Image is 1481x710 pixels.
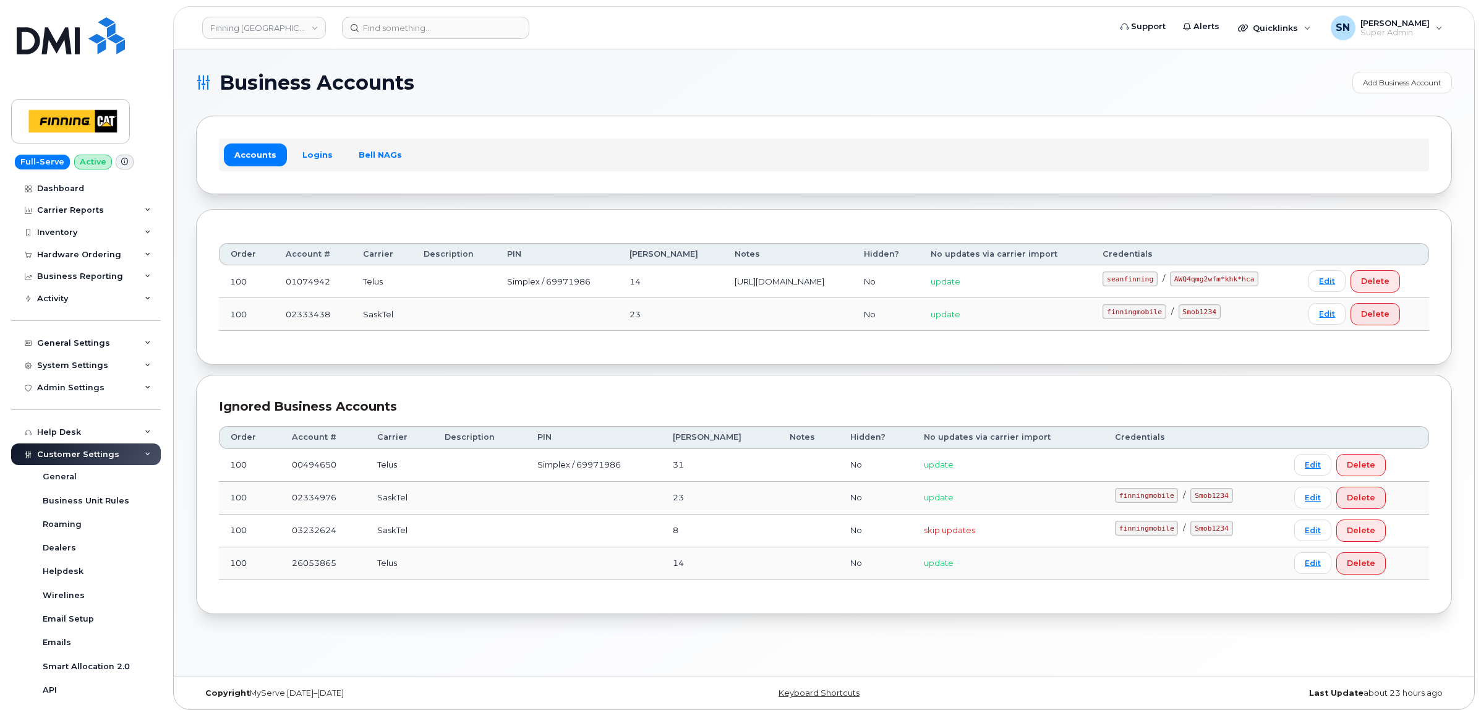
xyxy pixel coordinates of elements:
[352,243,412,265] th: Carrier
[281,547,366,580] td: 26053865
[1336,487,1386,509] button: Delete
[924,492,954,502] span: update
[662,515,778,547] td: 8
[352,265,412,298] td: Telus
[281,426,366,448] th: Account #
[220,74,414,92] span: Business Accounts
[219,398,1429,416] div: Ignored Business Accounts
[275,265,352,298] td: 01074942
[839,547,913,580] td: No
[1351,303,1400,325] button: Delete
[366,449,433,482] td: Telus
[931,309,960,319] span: update
[205,688,250,698] strong: Copyright
[366,426,433,448] th: Carrier
[924,525,975,535] span: skip updates
[1183,523,1185,532] span: /
[931,276,960,286] span: update
[662,426,778,448] th: [PERSON_NAME]
[1103,304,1166,319] code: finningmobile
[1190,488,1232,503] code: Smob1234
[1104,426,1283,448] th: Credentials
[839,449,913,482] td: No
[412,243,496,265] th: Description
[723,243,853,265] th: Notes
[1171,306,1174,316] span: /
[1347,459,1375,471] span: Delete
[662,547,778,580] td: 14
[219,547,281,580] td: 100
[618,298,723,331] td: 23
[723,265,853,298] td: [URL][DOMAIN_NAME]
[1351,270,1400,293] button: Delete
[662,482,778,515] td: 23
[1347,492,1375,503] span: Delete
[1091,243,1297,265] th: Credentials
[1352,72,1452,93] a: Add Business Account
[352,298,412,331] td: SaskTel
[924,460,954,469] span: update
[1347,557,1375,569] span: Delete
[779,426,840,448] th: Notes
[1361,308,1389,320] span: Delete
[433,426,526,448] th: Description
[920,243,1092,265] th: No updates via carrier import
[1347,524,1375,536] span: Delete
[1308,270,1346,292] a: Edit
[1308,303,1346,325] a: Edit
[839,482,913,515] td: No
[779,688,860,698] a: Keyboard Shortcuts
[1336,520,1386,542] button: Delete
[292,143,343,166] a: Logins
[618,243,723,265] th: [PERSON_NAME]
[275,243,352,265] th: Account #
[1183,490,1185,500] span: /
[1294,454,1331,476] a: Edit
[219,482,281,515] td: 100
[1294,552,1331,574] a: Edit
[219,449,281,482] td: 100
[1309,688,1364,698] strong: Last Update
[219,298,275,331] td: 100
[281,449,366,482] td: 00494650
[366,547,433,580] td: Telus
[1336,552,1386,575] button: Delete
[275,298,352,331] td: 02333438
[924,558,954,568] span: update
[662,449,778,482] td: 31
[1115,521,1178,536] code: finningmobile
[496,265,618,298] td: Simplex / 69971986
[1190,521,1232,536] code: Smob1234
[224,143,287,166] a: Accounts
[366,482,433,515] td: SaskTel
[196,688,615,698] div: MyServe [DATE]–[DATE]
[839,426,913,448] th: Hidden?
[853,298,920,331] td: No
[1103,272,1158,286] code: seanfinning
[913,426,1104,448] th: No updates via carrier import
[1163,273,1165,283] span: /
[1336,454,1386,476] button: Delete
[1170,272,1258,286] code: AWQ4qmg2wfm*khk*hca
[1294,520,1331,541] a: Edit
[219,265,275,298] td: 100
[496,243,618,265] th: PIN
[526,449,662,482] td: Simplex / 69971986
[281,482,366,515] td: 02334976
[1361,275,1389,287] span: Delete
[853,265,920,298] td: No
[1033,688,1452,698] div: about 23 hours ago
[839,515,913,547] td: No
[219,426,281,448] th: Order
[1179,304,1221,319] code: Smob1234
[281,515,366,547] td: 03232624
[219,515,281,547] td: 100
[526,426,662,448] th: PIN
[348,143,412,166] a: Bell NAGs
[853,243,920,265] th: Hidden?
[1115,488,1178,503] code: finningmobile
[219,243,275,265] th: Order
[618,265,723,298] td: 14
[1294,487,1331,508] a: Edit
[366,515,433,547] td: SaskTel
